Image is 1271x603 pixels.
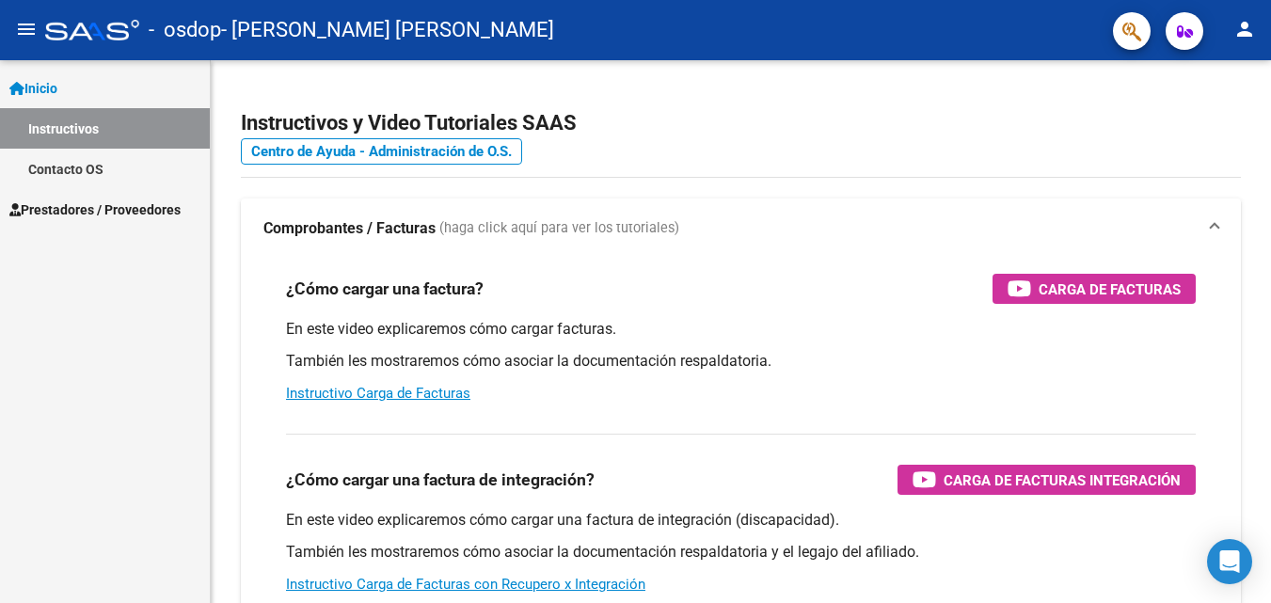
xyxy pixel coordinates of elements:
[286,276,484,302] h3: ¿Cómo cargar una factura?
[286,576,645,593] a: Instructivo Carga de Facturas con Recupero x Integración
[1207,539,1252,584] div: Open Intercom Messenger
[15,18,38,40] mat-icon: menu
[1039,278,1181,301] span: Carga de Facturas
[9,199,181,220] span: Prestadores / Proveedores
[993,274,1196,304] button: Carga de Facturas
[9,78,57,99] span: Inicio
[286,467,595,493] h3: ¿Cómo cargar una factura de integración?
[149,9,221,51] span: - osdop
[263,218,436,239] strong: Comprobantes / Facturas
[241,198,1241,259] mat-expansion-panel-header: Comprobantes / Facturas (haga click aquí para ver los tutoriales)
[286,319,1196,340] p: En este video explicaremos cómo cargar facturas.
[944,468,1181,492] span: Carga de Facturas Integración
[1233,18,1256,40] mat-icon: person
[286,385,470,402] a: Instructivo Carga de Facturas
[286,351,1196,372] p: También les mostraremos cómo asociar la documentación respaldatoria.
[221,9,554,51] span: - [PERSON_NAME] [PERSON_NAME]
[898,465,1196,495] button: Carga de Facturas Integración
[241,105,1241,141] h2: Instructivos y Video Tutoriales SAAS
[439,218,679,239] span: (haga click aquí para ver los tutoriales)
[241,138,522,165] a: Centro de Ayuda - Administración de O.S.
[286,510,1196,531] p: En este video explicaremos cómo cargar una factura de integración (discapacidad).
[286,542,1196,563] p: También les mostraremos cómo asociar la documentación respaldatoria y el legajo del afiliado.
